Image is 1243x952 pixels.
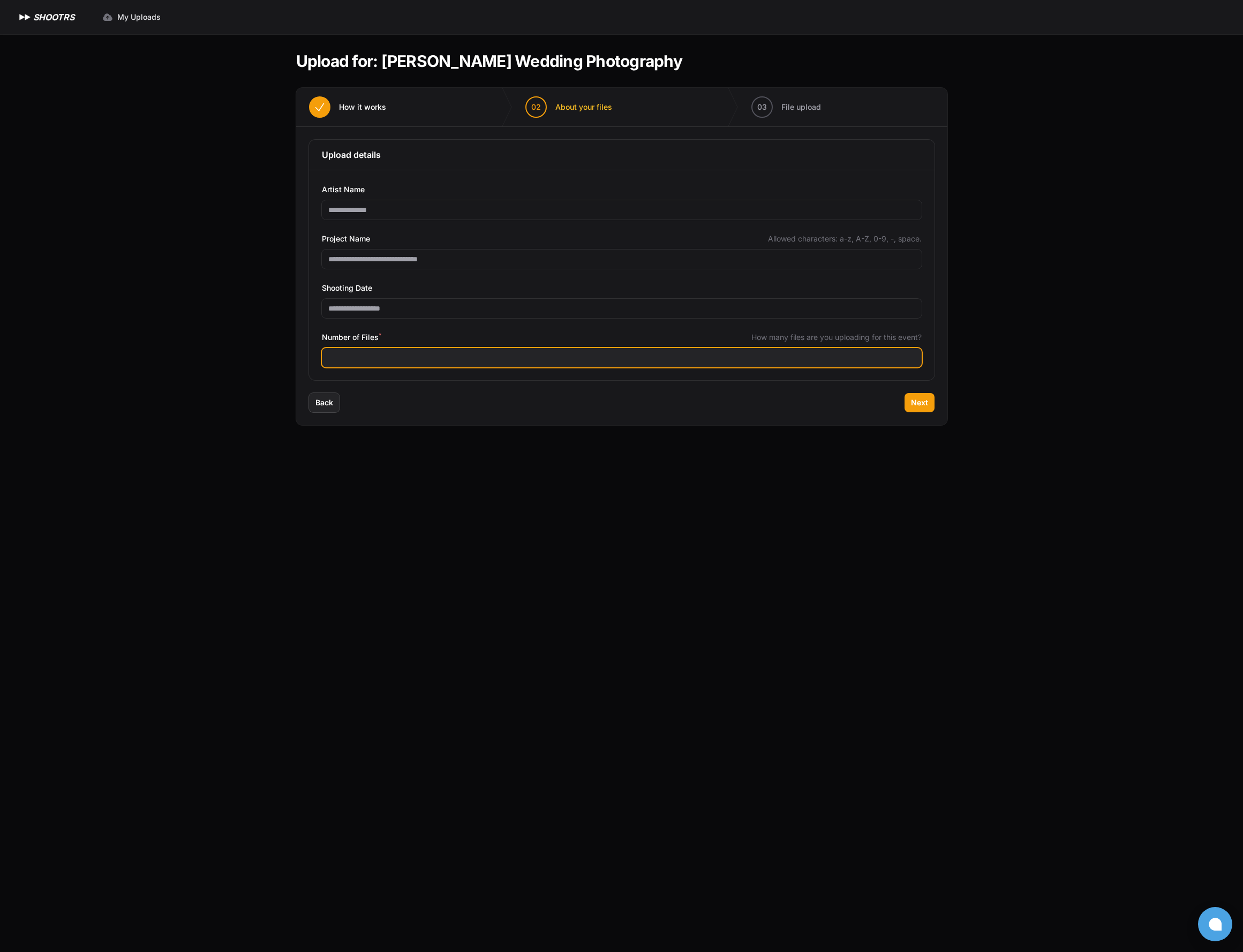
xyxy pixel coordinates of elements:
span: Back [315,397,333,408]
span: Allowed characters: a-z, A-Z, 0-9, -, space. [768,233,922,244]
span: How it works [339,102,386,112]
span: Number of Files [322,331,381,344]
a: SHOOTRS SHOOTRS [17,11,74,24]
span: 02 [531,102,541,112]
button: 03 File upload [739,88,834,126]
img: SHOOTRS [17,11,33,24]
span: Shooting Date [322,282,372,294]
button: Next [905,393,935,412]
span: About your files [555,102,612,112]
h1: SHOOTRS [33,11,74,24]
button: Back [309,393,340,412]
span: Project Name [322,232,370,245]
h1: Upload for: [PERSON_NAME] Wedding Photography [296,51,682,71]
span: File upload [781,102,821,112]
h3: Upload details [322,148,922,161]
span: My Uploads [117,12,161,22]
a: My Uploads [96,7,167,27]
span: 03 [757,102,767,112]
button: How it works [296,88,399,126]
button: Open chat window [1198,907,1232,941]
span: Artist Name [322,183,365,196]
button: 02 About your files [513,88,625,126]
span: How many files are you uploading for this event? [751,332,922,343]
span: Next [911,397,928,408]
